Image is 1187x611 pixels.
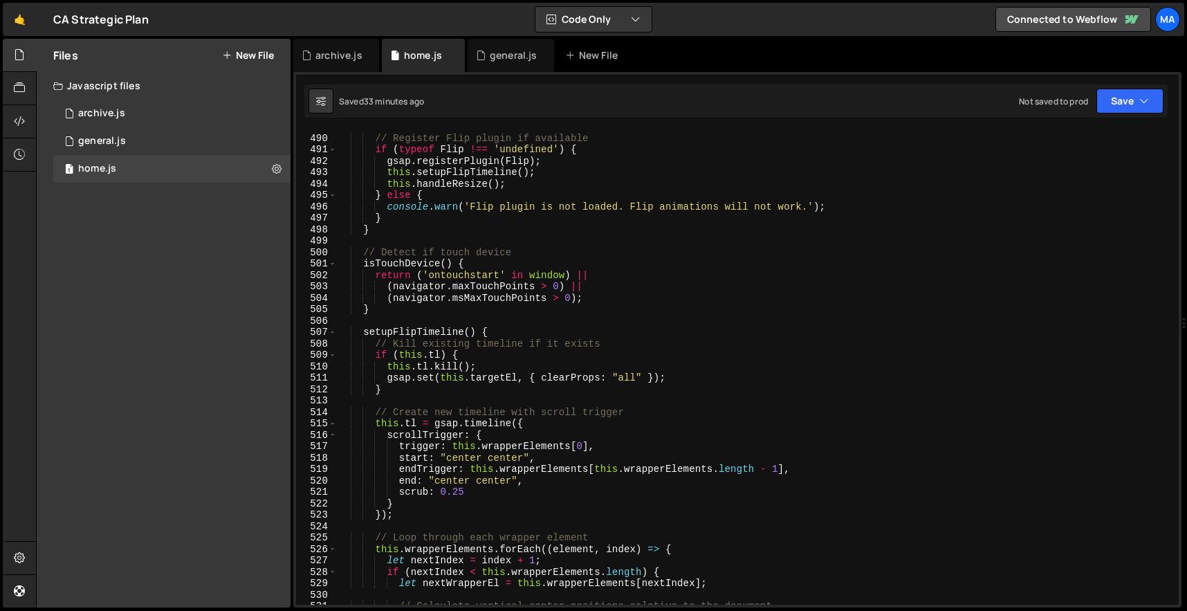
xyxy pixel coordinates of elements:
div: 508 [296,338,337,350]
button: Code Only [535,7,652,32]
div: 495 [296,190,337,201]
div: 524 [296,521,337,533]
div: 514 [296,407,337,419]
div: 503 [296,281,337,293]
div: 491 [296,144,337,156]
div: 496 [296,201,337,213]
a: Ma [1155,7,1180,32]
div: Not saved to prod [1019,95,1088,107]
div: 33 minutes ago [364,95,424,107]
div: archive.js [78,107,125,120]
div: 17131/47267.js [53,155,291,183]
a: 🤙 [3,3,37,36]
div: general.js [78,135,126,147]
div: home.js [404,48,442,62]
div: 515 [296,418,337,430]
div: 520 [296,475,337,487]
div: 511 [296,372,337,384]
div: 526 [296,544,337,556]
div: 501 [296,258,337,270]
div: 500 [296,247,337,259]
div: 521 [296,486,337,498]
div: 506 [296,316,337,327]
div: 517 [296,441,337,453]
div: 510 [296,361,337,373]
div: 492 [296,156,337,167]
div: Saved [339,95,424,107]
h2: Files [53,48,78,63]
div: general.js [490,48,537,62]
div: 507 [296,327,337,338]
div: 530 [296,590,337,601]
div: 522 [296,498,337,510]
div: 509 [296,349,337,361]
div: 505 [296,304,337,316]
div: CA Strategic Plan [53,11,149,28]
div: 519 [296,464,337,475]
div: 497 [296,212,337,224]
div: 17131/47264.js [53,127,291,155]
div: New File [565,48,623,62]
div: 529 [296,578,337,590]
a: Connected to Webflow [995,7,1151,32]
div: 525 [296,532,337,544]
div: 518 [296,453,337,464]
div: home.js [78,163,116,175]
div: 490 [296,133,337,145]
div: 493 [296,167,337,179]
button: New File [222,50,274,61]
div: 513 [296,395,337,407]
div: 516 [296,430,337,441]
button: Save [1096,89,1163,113]
div: 523 [296,509,337,521]
div: 512 [296,384,337,396]
div: 494 [296,179,337,190]
div: archive.js [315,48,362,62]
div: 17131/47521.js [53,100,291,127]
div: 504 [296,293,337,304]
div: 502 [296,270,337,282]
div: 499 [296,235,337,247]
div: Javascript files [37,72,291,100]
span: 1 [65,165,73,176]
div: 498 [296,224,337,236]
div: 527 [296,555,337,567]
div: 528 [296,567,337,578]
